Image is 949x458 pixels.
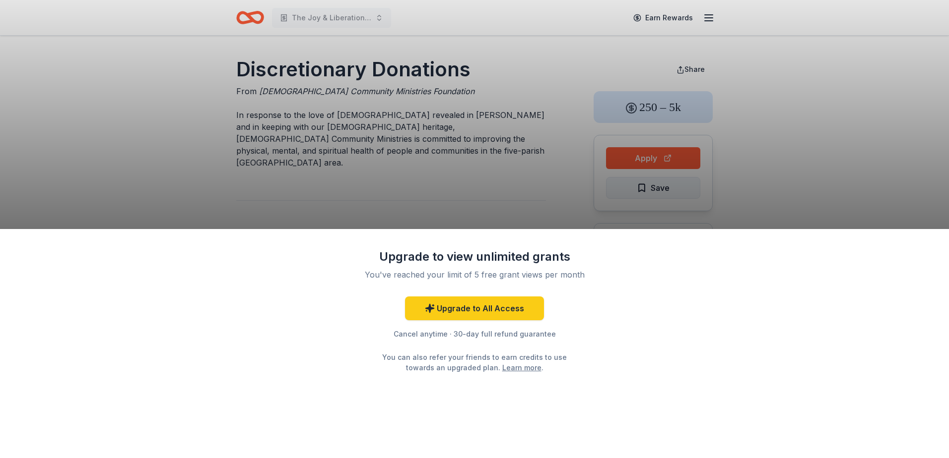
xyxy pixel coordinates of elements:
div: Upgrade to view unlimited grants [345,249,604,265]
div: You can also refer your friends to earn credits to use towards an upgraded plan. . [373,352,576,373]
div: You've reached your limit of 5 free grant views per month [357,269,592,281]
a: Upgrade to All Access [405,296,544,320]
div: Cancel anytime · 30-day full refund guarantee [345,328,604,340]
a: Learn more [502,362,542,373]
